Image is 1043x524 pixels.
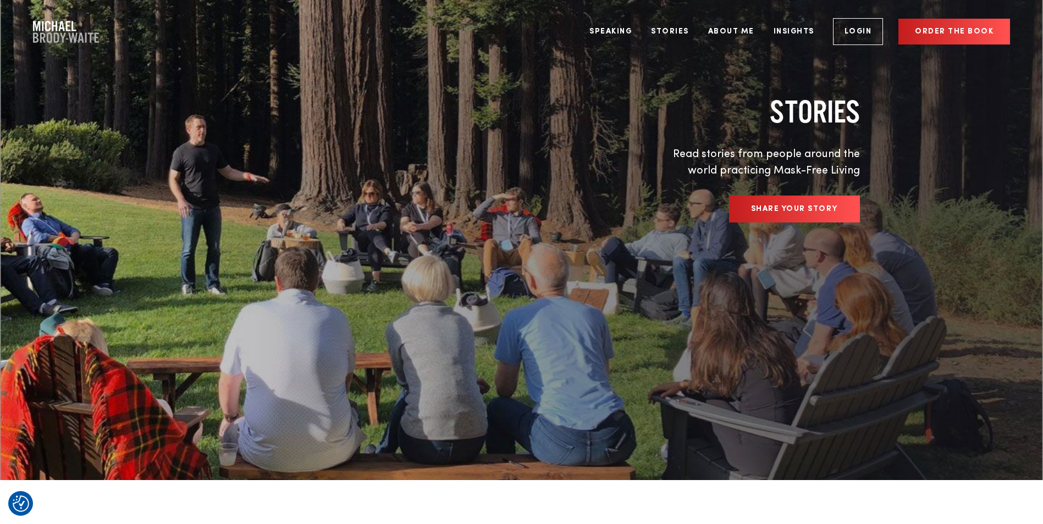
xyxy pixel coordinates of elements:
a: Login [833,18,884,45]
a: Stories [643,11,697,52]
a: Company Logo Company Logo [33,21,99,43]
img: Revisit consent button [13,495,29,512]
a: SHARE YOUR STORY [729,196,860,222]
button: Consent Preferences [13,495,29,512]
a: About Me [700,11,763,52]
p: Read stories from people around the world practicing Mask-Free Living [470,146,860,179]
h1: STORIES [470,93,860,130]
a: Insights [765,11,823,52]
a: Order the book [898,19,1010,44]
a: Speaking [581,11,640,52]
